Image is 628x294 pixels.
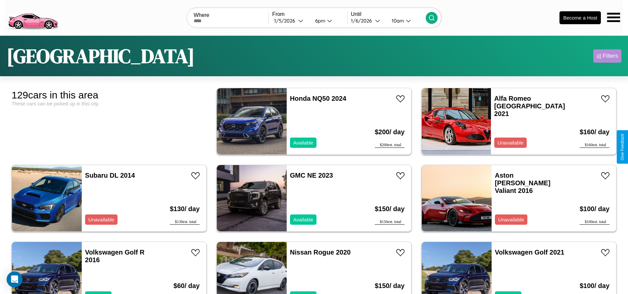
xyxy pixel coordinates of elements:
[559,11,601,24] button: Become a Host
[290,172,333,179] a: GMC NE 2023
[580,219,609,225] div: $ 100 est. total
[620,134,625,160] div: Give Feedback
[194,12,268,18] label: Where
[170,219,200,225] div: $ 130 est. total
[85,172,135,179] a: Subaru DL 2014
[312,18,327,24] div: 6pm
[603,53,618,59] div: Filters
[272,11,347,17] label: From
[272,17,310,24] button: 1/5/2026
[495,172,551,194] a: Aston [PERSON_NAME] Valiant 2016
[170,199,200,219] h3: $ 130 / day
[494,95,565,117] a: Alfa Romeo [GEOGRAPHIC_DATA] 2021
[12,101,207,106] div: These cars can be picked up in this city.
[7,42,195,70] h1: [GEOGRAPHIC_DATA]
[375,143,405,148] div: $ 200 est. total
[593,49,621,63] button: Filters
[388,18,406,24] div: 10am
[5,3,61,31] img: logo
[375,122,405,143] h3: $ 200 / day
[495,249,564,256] a: Volkswagen Golf 2021
[290,95,346,102] a: Honda NQ50 2024
[88,215,114,224] p: Unavailable
[12,89,207,101] div: 129 cars in this area
[375,199,405,219] h3: $ 150 / day
[498,215,524,224] p: Unavailable
[293,215,314,224] p: Available
[274,18,298,24] div: 1 / 5 / 2026
[580,122,609,143] h3: $ 160 / day
[386,17,426,24] button: 10am
[290,249,351,256] a: Nissan Rogue 2020
[85,249,145,264] a: Volkswagen Golf R 2016
[498,138,523,147] p: Unavailable
[351,18,375,24] div: 1 / 6 / 2026
[7,271,23,287] div: Open Intercom Messenger
[580,143,609,148] div: $ 160 est. total
[351,11,426,17] label: Until
[375,219,405,225] div: $ 150 est. total
[580,199,609,219] h3: $ 100 / day
[310,17,347,24] button: 6pm
[293,138,314,147] p: Available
